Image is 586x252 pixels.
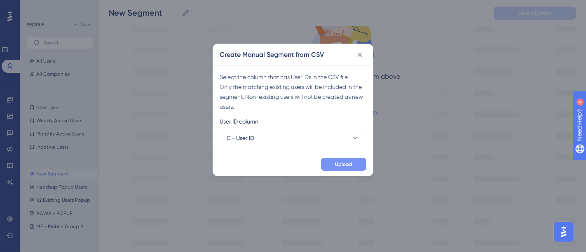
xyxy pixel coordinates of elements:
span: Upload [335,161,352,168]
span: Need Help? [19,2,52,12]
div: 4 [57,4,60,11]
span: C - User ID [227,133,254,143]
div: Select the column that has User IDs in the CSV file. Only the matching existing users will be inc... [220,72,366,112]
h2: Create Manual Segment from CSV [220,50,324,60]
iframe: UserGuiding AI Assistant Launcher [551,219,576,244]
span: User ID column [220,117,258,126]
